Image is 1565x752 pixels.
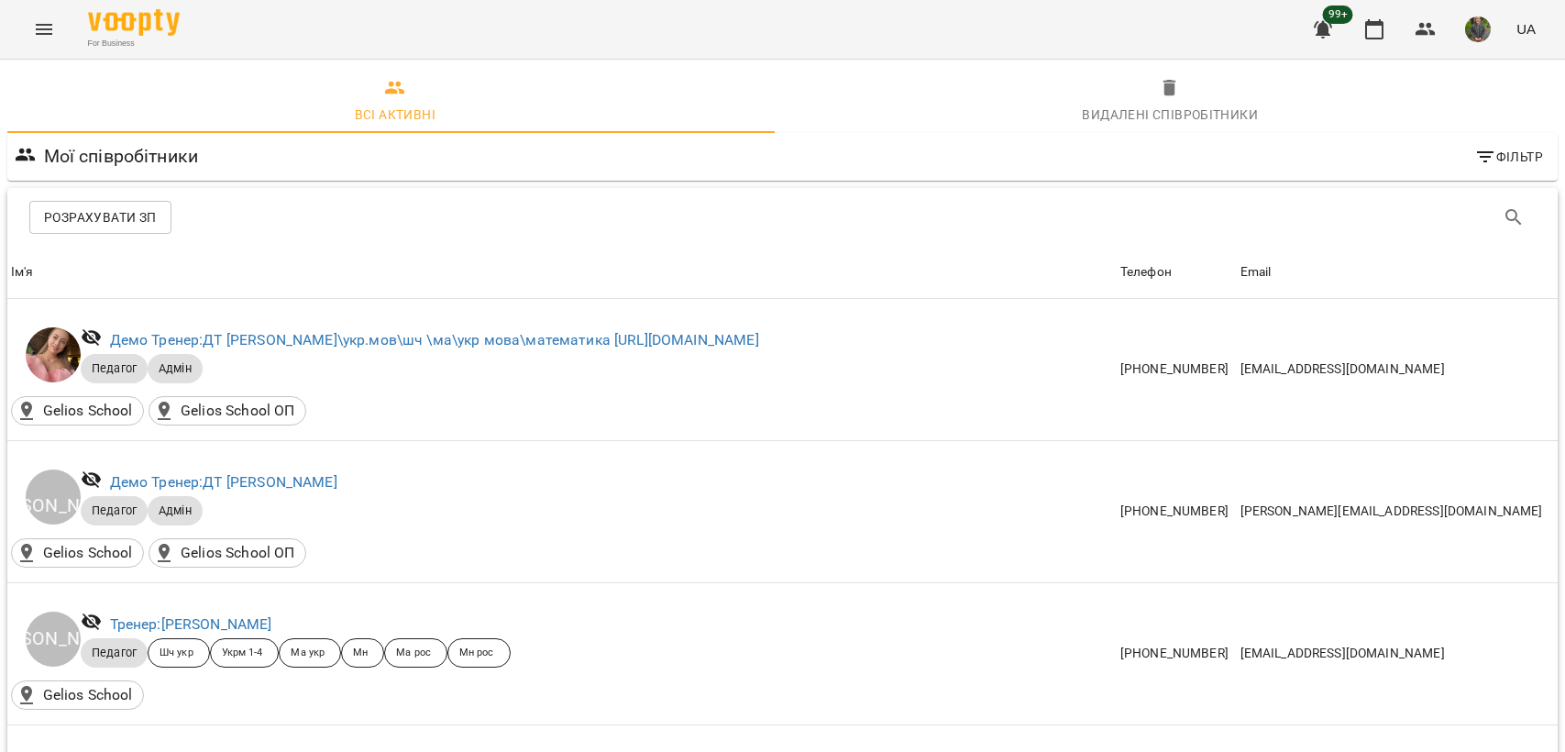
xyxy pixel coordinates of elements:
[1509,12,1543,46] button: UA
[11,261,34,283] div: Sort
[447,638,511,668] div: Мн рос
[81,360,148,377] span: Педагог
[81,645,148,661] span: Педагог
[7,188,1558,247] div: Table Toolbar
[148,638,210,668] div: Шч укр
[1117,299,1237,441] td: [PHONE_NUMBER]
[384,638,447,668] div: Ма рос
[355,104,435,126] div: Всі активні
[11,396,144,426] div: Gelios School()
[22,7,66,51] button: Menu
[148,360,203,377] span: Адмін
[44,142,199,171] h6: Мої співробітники
[43,542,133,564] p: Gelios School
[11,261,1113,283] span: Ім'я
[1240,261,1272,283] div: Email
[81,503,148,519] span: Педагог
[181,400,294,422] p: Gelios School ОП
[181,542,294,564] p: Gelios School ОП
[1467,140,1550,173] button: Фільтр
[160,646,193,661] p: Шч укр
[11,680,144,710] div: Gelios School()
[1516,19,1536,39] span: UA
[1492,195,1536,239] button: Пошук
[1120,261,1233,283] span: Телефон
[110,473,337,491] a: Демо Тренер:ДТ [PERSON_NAME]
[1117,440,1237,582] td: [PHONE_NUMBER]
[1117,582,1237,724] td: [PHONE_NUMBER]
[1465,17,1491,42] img: 2aca21bda46e2c85bd0f5a74cad084d8.jpg
[29,201,171,234] button: Розрахувати ЗП
[1237,582,1558,724] td: [EMAIL_ADDRESS][DOMAIN_NAME]
[1240,261,1554,283] span: Email
[110,331,759,348] a: Демо Тренер:ДТ [PERSON_NAME]\укр.мов\шч \ма\укр мова\математика [URL][DOMAIN_NAME]
[291,646,325,661] p: Ма укр
[26,612,81,667] div: [PERSON_NAME]
[88,9,180,36] img: Voopty Logo
[149,396,306,426] div: Gelios School ОП()
[26,327,81,382] img: ДТ Бойко Юлія\укр.мов\шч \ма\укр мова\математика https://us06web.zoom.us/j/84886035086
[44,206,157,228] span: Розрахувати ЗП
[1237,299,1558,441] td: [EMAIL_ADDRESS][DOMAIN_NAME]
[148,503,203,519] span: Адмін
[88,38,180,50] span: For Business
[110,615,272,633] a: Тренер:[PERSON_NAME]
[279,638,341,668] div: Ма укр
[222,646,263,661] p: Укрм 1-4
[43,684,133,706] p: Gelios School
[1120,261,1172,283] div: Sort
[459,646,494,661] p: Мн рос
[1240,261,1272,283] div: Sort
[11,538,144,568] div: Gelios School()
[341,638,384,668] div: Мн
[1237,440,1558,582] td: [PERSON_NAME][EMAIL_ADDRESS][DOMAIN_NAME]
[1120,261,1172,283] div: Телефон
[353,646,368,661] p: Мн
[26,470,81,525] div: ДТ [PERSON_NAME]
[43,400,133,422] p: Gelios School
[11,261,34,283] div: Ім'я
[1082,104,1258,126] div: Видалені cпівробітники
[1323,6,1353,24] span: 99+
[396,646,431,661] p: Ма рос
[210,638,280,668] div: Укрм 1-4
[1474,146,1543,168] span: Фільтр
[149,538,306,568] div: Gelios School ОП()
